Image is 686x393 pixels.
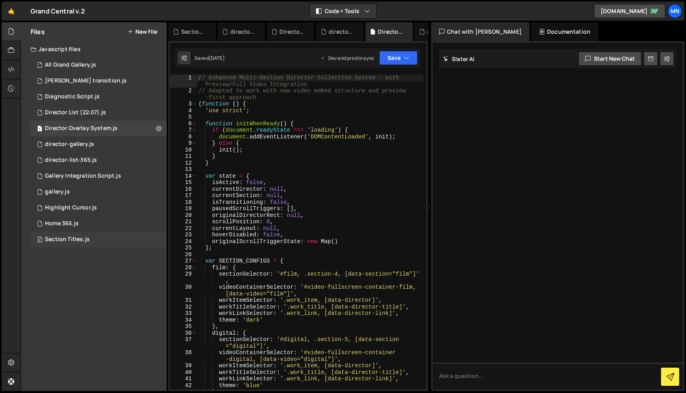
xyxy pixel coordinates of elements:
div: 15298/41315.js [31,73,167,89]
div: Home 365.js [45,220,79,227]
span: 1 [37,126,42,132]
div: [PERSON_NAME] transition.js [45,77,127,84]
div: 12 [170,160,197,167]
div: 36 [170,330,197,337]
div: Director Overlay System.js [45,125,118,132]
div: 38 [170,349,197,362]
div: 15298/43578.js [31,57,167,73]
div: 16 [170,186,197,193]
div: 26 [170,251,197,258]
button: Start new chat [578,52,642,66]
h2: Slater AI [443,55,475,63]
a: MN [668,4,682,18]
div: 10 [170,147,197,153]
div: 35 [170,323,197,330]
div: 13 [170,166,197,173]
div: 23 [170,232,197,238]
div: gallery.js [45,188,70,196]
div: 18 [170,199,197,206]
div: 15298/40483.js [31,184,167,200]
div: 14 [170,173,197,180]
div: director-gallery.js [329,28,354,36]
div: 40 [170,369,197,376]
div: 15 [170,179,197,186]
div: Javascript files [21,41,167,57]
button: New File [127,29,157,35]
div: 20 [170,212,197,219]
div: All Grand Gallery.js [45,61,96,69]
div: Documentation [531,22,598,41]
button: Code + Tools [310,4,376,18]
button: Save [379,51,418,65]
div: 2 [170,88,197,101]
div: 37 [170,336,197,349]
div: 41 [170,376,197,382]
div: 1 [170,75,197,88]
div: 15298/43118.js [31,168,167,184]
div: Highlight Cursor.js [45,204,97,211]
div: Dev and prod in sync [320,55,374,61]
div: 28 [170,265,197,271]
div: 17 [170,192,197,199]
div: 15298/40379.js [31,152,167,168]
div: gallery.js [427,28,452,36]
div: 33 [170,310,197,317]
div: [DATE] [209,55,225,61]
div: Gallery Integration Script.js [45,173,121,180]
div: 9 [170,140,197,147]
div: Section Titles.js [181,28,206,36]
div: 15298/43117.js [31,200,167,216]
div: 3 [170,101,197,107]
div: 24 [170,238,197,245]
div: Director List (22.07).js [279,28,305,36]
div: director-gallery.js [45,141,94,148]
div: 15298/43601.js [31,89,167,105]
div: 7 [170,127,197,134]
div: director-list-365.js [45,157,97,164]
div: 15298/42891.js [31,121,167,136]
div: 29 [170,271,197,284]
div: 8 [170,134,197,140]
div: Section Titles.js [45,236,90,243]
div: 27 [170,258,197,265]
h2: Files [31,27,45,36]
span: 0 [37,237,42,243]
div: Director List (22.07).js [45,109,106,116]
div: 32 [170,304,197,311]
div: 15298/40183.js [31,216,167,232]
div: 15298/43501.js [31,105,167,121]
div: director-list-365.js [230,28,256,36]
a: 🤙 [2,2,21,21]
div: 21 [170,219,197,225]
div: 4 [170,107,197,114]
div: 15298/40223.js [31,232,167,247]
div: Director Overlay System.js [378,28,403,36]
div: Saved [195,55,225,61]
div: 34 [170,317,197,324]
div: Chat with [PERSON_NAME] [431,22,530,41]
div: Grand Central v.2 [31,6,85,16]
div: 15298/40373.js [31,136,167,152]
div: 19 [170,205,197,212]
div: 31 [170,297,197,304]
div: 39 [170,362,197,369]
div: Diagnostic Script.js [45,93,100,100]
div: 22 [170,225,197,232]
div: 6 [170,121,197,127]
div: 11 [170,153,197,160]
div: 25 [170,245,197,251]
div: 5 [170,114,197,121]
div: 42 [170,382,197,389]
div: 30 [170,284,197,297]
a: [DOMAIN_NAME] [594,4,665,18]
